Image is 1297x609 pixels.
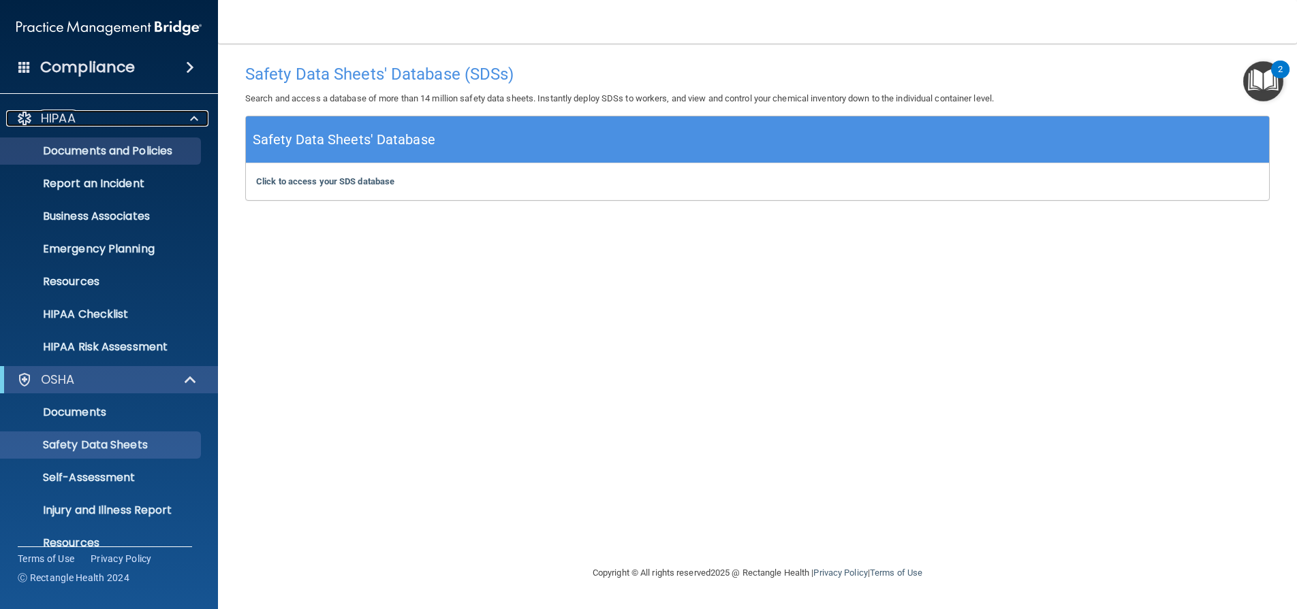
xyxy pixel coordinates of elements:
[9,144,195,158] p: Documents and Policies
[813,567,867,578] a: Privacy Policy
[9,275,195,289] p: Resources
[9,471,195,484] p: Self-Assessment
[18,552,74,565] a: Terms of Use
[91,552,152,565] a: Privacy Policy
[9,242,195,256] p: Emergency Planning
[509,551,1006,595] div: Copyright © All rights reserved 2025 @ Rectangle Health | |
[245,65,1270,83] h4: Safety Data Sheets' Database (SDSs)
[41,110,76,127] p: HIPAA
[16,110,198,127] a: HIPAA
[9,536,195,550] p: Resources
[245,90,1270,107] p: Search and access a database of more than 14 million safety data sheets. Instantly deploy SDSs to...
[870,567,922,578] a: Terms of Use
[1278,69,1283,87] div: 2
[9,177,195,191] p: Report an Incident
[1243,61,1283,101] button: Open Resource Center, 2 new notifications
[9,308,195,321] p: HIPAA Checklist
[16,372,198,388] a: OSHA
[9,210,195,223] p: Business Associates
[256,176,394,186] a: Click to access your SDS database
[18,571,129,585] span: Ⓒ Rectangle Health 2024
[41,372,75,388] p: OSHA
[253,128,435,152] h5: Safety Data Sheets' Database
[9,504,195,517] p: Injury and Illness Report
[40,58,135,77] h4: Compliance
[9,340,195,354] p: HIPAA Risk Assessment
[9,438,195,452] p: Safety Data Sheets
[16,14,202,42] img: PMB logo
[9,406,195,419] p: Documents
